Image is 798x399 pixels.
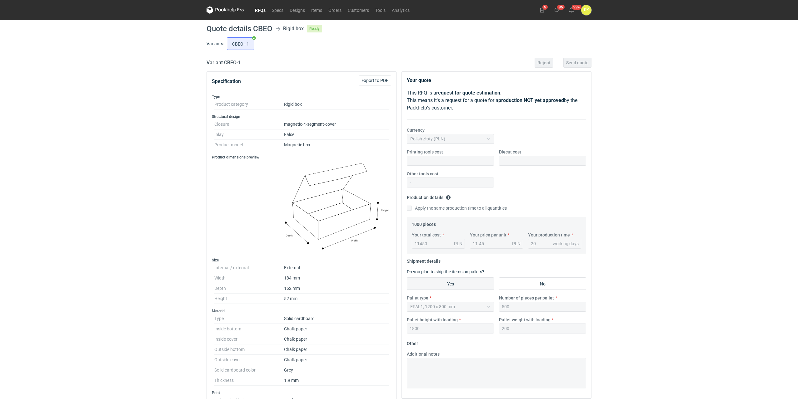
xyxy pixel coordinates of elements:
[284,365,389,375] dd: Grey
[581,5,591,15] div: Dominika Kaczyńska
[407,205,507,211] label: Apply the same production time to all quantities
[407,192,451,200] legend: Production details
[552,5,562,15] button: 95
[214,355,284,365] dt: Outside cover
[214,129,284,140] dt: Inlay
[284,119,389,129] dd: magnetic-4-segment-cover
[284,344,389,355] dd: Chalk paper
[325,6,345,14] a: Orders
[214,263,284,273] dt: Internal / external
[512,241,521,247] div: PLN
[214,324,284,334] dt: Inside bottom
[284,99,389,109] dd: Rigid box
[214,273,284,283] dt: Width
[284,375,389,386] dd: 1.9 mm
[252,6,269,14] a: RFQs
[284,162,389,250] img: magnetic_box
[212,390,391,395] h3: Print
[412,232,441,238] label: Your total cost
[581,5,591,15] button: DK
[212,155,391,160] h3: Product dimensions preview
[212,258,391,263] h3: Size
[407,149,443,155] label: Printing tools cost
[528,232,570,238] label: Your production time
[566,61,589,65] span: Send quote
[284,283,389,294] dd: 162 mm
[407,77,431,83] strong: Your quote
[307,25,322,32] span: Ready
[563,58,591,68] button: Send quote
[269,6,287,14] a: Specs
[372,6,389,14] a: Tools
[407,351,440,357] label: Additional notes
[214,283,284,294] dt: Depth
[553,241,579,247] div: working days
[436,90,500,96] strong: request for quote estimation
[537,61,550,65] span: Reject
[345,6,372,14] a: Customers
[207,6,244,14] svg: Packhelp Pro
[535,58,553,68] button: Reject
[287,6,308,14] a: Designs
[207,59,241,66] h2: Variant CBEO - 1
[212,114,391,119] h3: Structural design
[284,129,389,140] dd: False
[214,99,284,109] dt: Product category
[284,324,389,334] dd: Chalk paper
[407,171,438,177] label: Other tools cost
[214,119,284,129] dt: Closure
[284,314,389,324] dd: Solid cardboard
[214,140,284,150] dt: Product model
[407,295,428,301] label: Pallet type
[407,338,418,346] legend: Other
[407,127,425,133] label: Currency
[389,6,413,14] a: Analytics
[212,94,391,99] h3: Type
[284,294,389,304] dd: 52 mm
[207,41,224,47] label: Variants:
[283,25,304,32] div: Rigid box
[537,5,547,15] button: 5
[214,344,284,355] dt: Outside bottom
[412,219,436,227] legend: 1000 pieces
[362,78,388,83] span: Export to PDF
[212,309,391,314] h3: Material
[308,6,325,14] a: Items
[407,317,458,323] label: Pallet height with loading
[499,317,551,323] label: Pallet weight with loading
[407,269,484,274] label: Do you plan to ship the items on pallets?
[407,256,441,264] legend: Shipment details
[454,241,462,247] div: PLN
[214,375,284,386] dt: Thickness
[470,232,506,238] label: Your price per unit
[499,295,554,301] label: Number of pieces per pallet
[498,97,564,103] strong: production NOT yet approved
[214,314,284,324] dt: Type
[284,355,389,365] dd: Chalk paper
[214,365,284,375] dt: Solid cardboard color
[566,5,576,15] button: 99+
[284,140,389,150] dd: Magnetic box
[284,263,389,273] dd: External
[214,294,284,304] dt: Height
[212,74,241,89] button: Specification
[359,75,391,85] button: Export to PDF
[227,37,254,50] label: CBEO - 1
[214,334,284,344] dt: Inside cover
[499,149,521,155] label: Diecut cost
[207,25,272,32] h1: Quote details CBEO
[284,334,389,344] dd: Chalk paper
[407,89,586,112] p: This RFQ is a . This means it's a request for a quote for a by the Packhelp's customer.
[284,273,389,283] dd: 184 mm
